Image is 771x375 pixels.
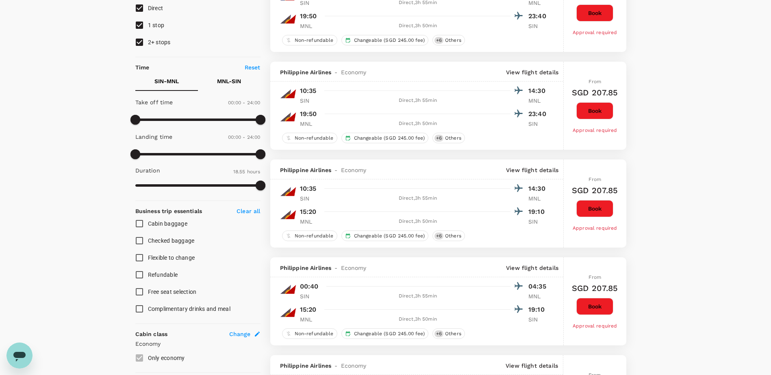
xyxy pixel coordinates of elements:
div: Non-refundable [282,231,337,241]
span: From [589,79,601,84]
button: Book [576,4,613,22]
span: - [331,264,341,272]
div: Direct , 3h 55min [325,292,511,300]
h6: SGD 207.85 [572,282,618,295]
span: 00:00 - 24:00 [228,134,261,140]
div: Direct , 3h 50min [325,120,511,128]
p: 10:35 [300,184,317,194]
span: Non-refundable [291,233,337,239]
span: Approval required [573,323,617,329]
p: Time [135,63,150,71]
span: Philippine Airlines [280,362,332,370]
div: +6Others [432,231,465,241]
span: 2+ stops [148,39,171,45]
span: Checked baggage [148,237,195,244]
span: Changeable (SGD 245.00 fee) [351,233,428,239]
span: Only economy [148,355,185,361]
span: From [589,177,601,182]
span: - [331,166,341,174]
span: 00:00 - 24:00 [228,100,261,106]
span: Approval required [573,127,617,133]
p: MNL [300,120,320,128]
span: Non-refundable [291,330,337,337]
div: Direct , 3h 50min [325,315,511,323]
span: Flexible to change [148,254,195,261]
span: Approval required [573,30,617,35]
h6: SGD 207.85 [572,86,618,99]
span: + 6 [434,233,443,239]
span: Philippine Airlines [280,68,332,76]
div: Direct , 3h 55min [325,194,511,203]
img: PR [280,183,296,200]
span: 1 stop [148,22,165,28]
p: View flight details [506,166,558,174]
span: Change [229,330,251,338]
div: Non-refundable [282,35,337,45]
div: Non-refundable [282,328,337,339]
p: MNL [300,22,320,30]
span: Changeable (SGD 245.00 fee) [351,330,428,337]
img: PR [280,11,296,27]
p: MNL [300,315,320,323]
p: 14:30 [528,184,549,194]
span: Direct [148,5,163,11]
div: Non-refundable [282,133,337,143]
div: +6Others [432,328,465,339]
p: Reset [245,63,261,71]
span: Philippine Airlines [280,166,332,174]
p: 10:35 [300,86,317,96]
span: Economy [341,362,367,370]
p: SIN [300,292,320,300]
strong: Cabin class [135,331,168,337]
img: PR [280,109,296,125]
p: MNL [528,292,549,300]
iframe: Button to launch messaging window [7,343,33,369]
span: Non-refundable [291,135,337,142]
p: 15:20 [300,207,317,217]
span: Cabin baggage [148,220,187,227]
span: + 6 [434,37,443,44]
p: MNL [528,194,549,203]
img: PR [280,281,296,297]
img: PR [280,207,296,223]
img: PR [280,86,296,102]
p: 19:10 [528,305,549,315]
span: Economy [341,264,367,272]
span: Free seat selection [148,289,197,295]
span: Others [442,233,465,239]
div: Direct , 3h 50min [325,22,511,30]
p: View flight details [506,264,558,272]
button: Book [576,298,613,315]
span: Economy [341,166,367,174]
span: Others [442,330,465,337]
p: 14:30 [528,86,549,96]
div: +6Others [432,133,465,143]
span: - [331,362,341,370]
div: Direct , 3h 50min [325,218,511,226]
span: From [589,274,601,280]
p: SIN - MNL [154,77,179,85]
span: Changeable (SGD 245.00 fee) [351,37,428,44]
p: View flight details [506,362,558,370]
p: 19:50 [300,11,317,21]
p: 19:50 [300,109,317,119]
p: 19:10 [528,207,549,217]
div: Changeable (SGD 245.00 fee) [341,35,428,45]
p: Duration [135,166,160,175]
div: +6Others [432,35,465,45]
span: Complimentary drinks and meal [148,306,230,312]
div: Direct , 3h 55min [325,97,511,105]
span: + 6 [434,135,443,142]
span: Changeable (SGD 245.00 fee) [351,135,428,142]
p: SIN [528,120,549,128]
p: 04:35 [528,282,549,291]
h6: SGD 207.85 [572,184,618,197]
p: SIN [528,218,549,226]
img: PR [280,304,296,321]
span: Others [442,135,465,142]
p: Take off time [135,98,173,106]
p: 15:20 [300,305,317,315]
p: SIN [300,97,320,105]
p: Landing time [135,133,173,141]
p: MNL [528,97,549,105]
